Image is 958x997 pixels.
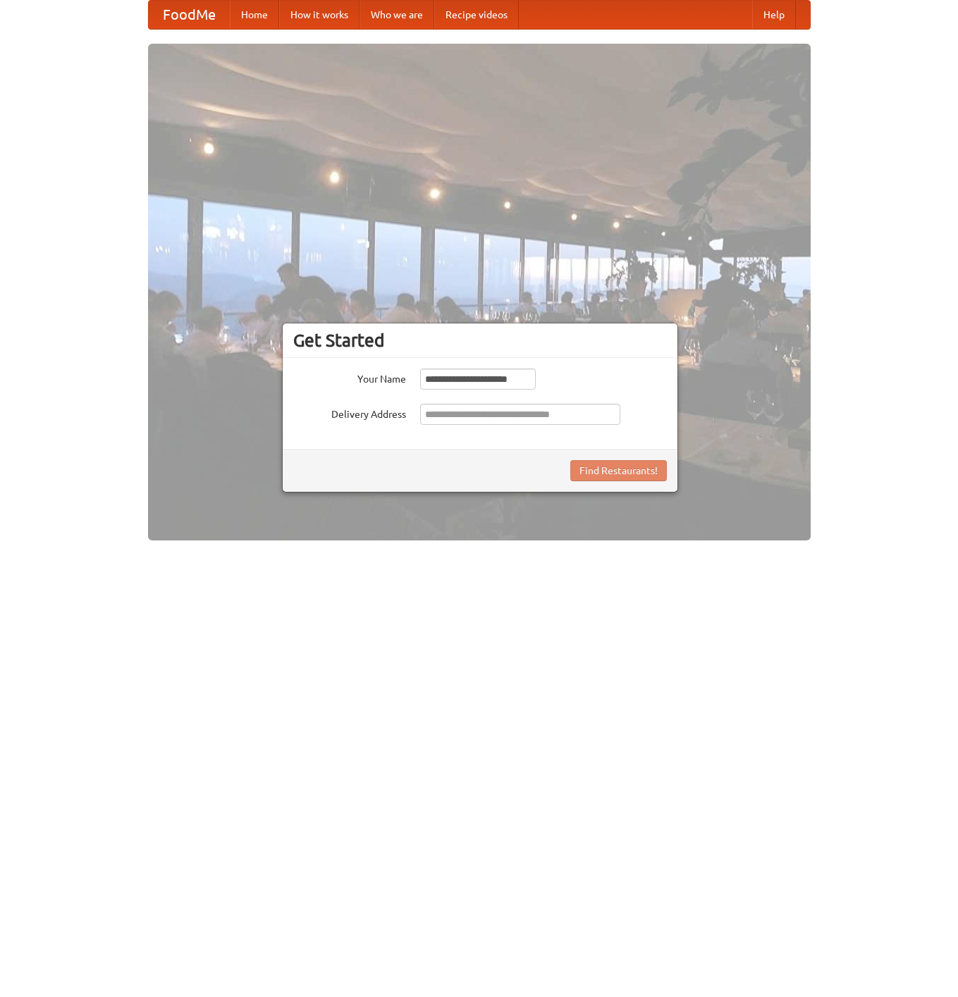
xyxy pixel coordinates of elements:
[230,1,279,29] a: Home
[360,1,434,29] a: Who we are
[293,404,406,421] label: Delivery Address
[570,460,667,481] button: Find Restaurants!
[434,1,519,29] a: Recipe videos
[752,1,796,29] a: Help
[279,1,360,29] a: How it works
[293,330,667,351] h3: Get Started
[293,369,406,386] label: Your Name
[149,1,230,29] a: FoodMe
